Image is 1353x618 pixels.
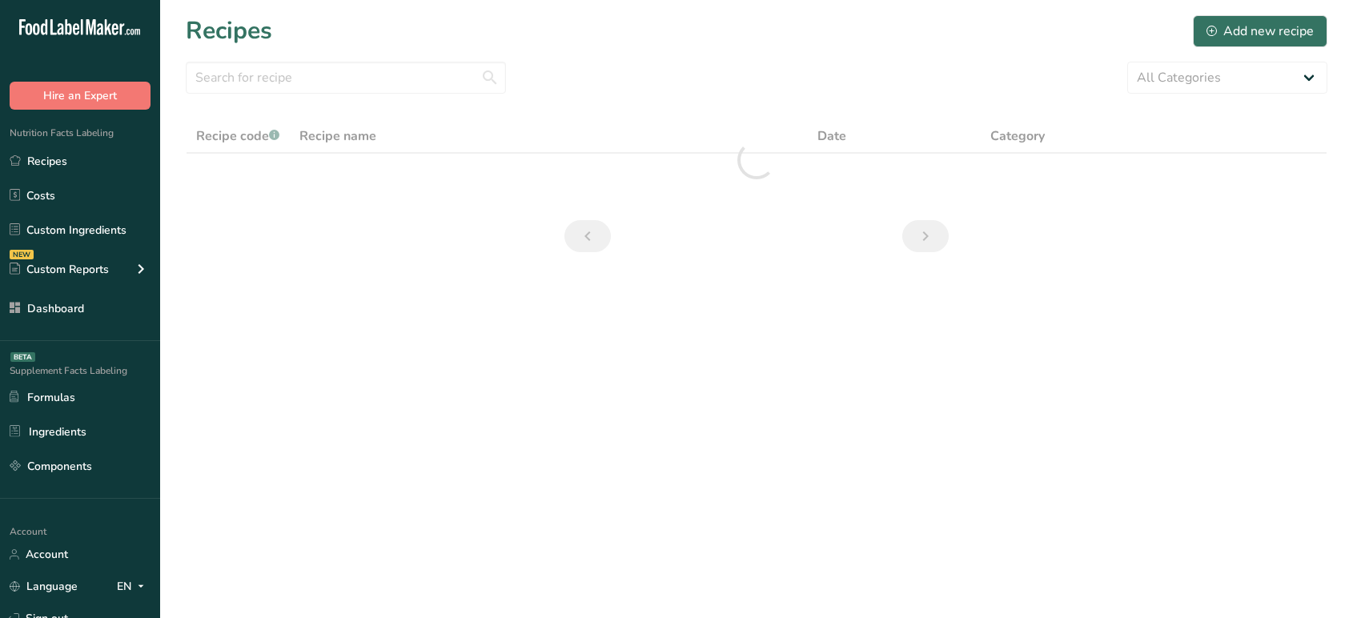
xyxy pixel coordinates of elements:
div: NEW [10,250,34,259]
a: Next page [902,220,949,252]
a: Language [10,572,78,600]
button: Hire an Expert [10,82,151,110]
a: Previous page [564,220,611,252]
div: Add new recipe [1206,22,1314,41]
button: Add new recipe [1193,15,1327,47]
div: EN [117,577,151,596]
h1: Recipes [186,13,272,49]
div: BETA [10,352,35,362]
div: Custom Reports [10,261,109,278]
input: Search for recipe [186,62,506,94]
